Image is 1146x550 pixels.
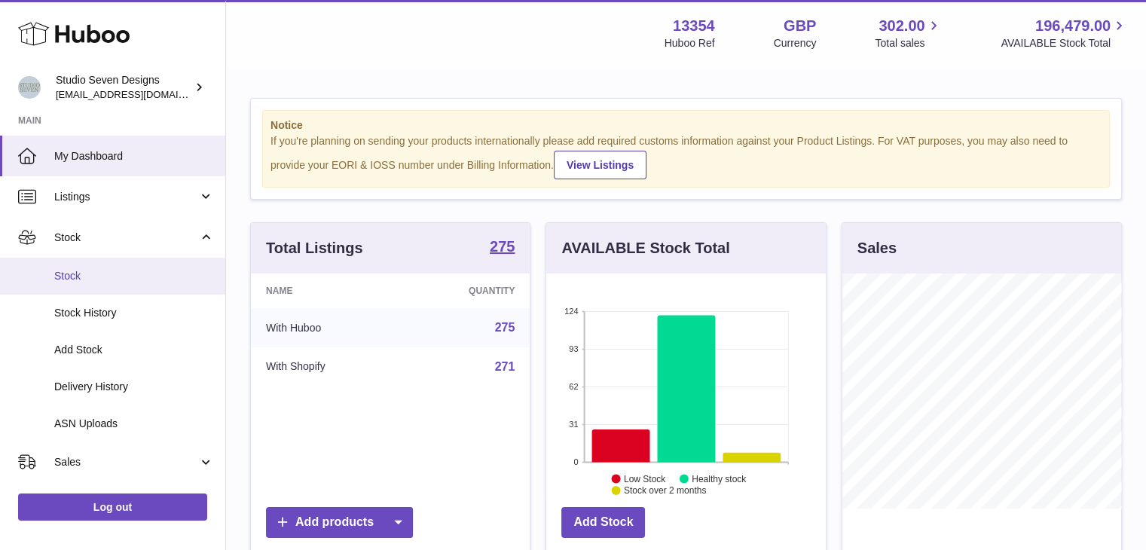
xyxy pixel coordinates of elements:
span: ASN Uploads [54,417,214,431]
th: Name [251,273,402,308]
div: Currency [774,36,817,50]
span: Stock History [54,306,214,320]
a: 275 [490,239,515,257]
text: 124 [564,307,578,316]
span: Stock [54,269,214,283]
span: AVAILABLE Stock Total [1001,36,1128,50]
strong: 275 [490,239,515,254]
a: 275 [495,321,515,334]
div: Studio Seven Designs [56,73,191,102]
span: Listings [54,190,198,204]
h3: Total Listings [266,238,363,258]
a: 302.00 Total sales [875,16,942,50]
text: 0 [574,457,579,466]
a: 271 [495,360,515,373]
td: With Huboo [251,308,402,347]
td: With Shopify [251,347,402,387]
th: Quantity [402,273,530,308]
text: 31 [570,420,579,429]
a: Log out [18,493,207,521]
a: Add Stock [561,507,645,538]
text: Healthy stock [692,473,747,484]
span: Stock [54,231,198,245]
span: My Dashboard [54,149,214,163]
span: [EMAIL_ADDRESS][DOMAIN_NAME] [56,88,222,100]
div: Huboo Ref [665,36,715,50]
span: Delivery History [54,380,214,394]
span: Total sales [875,36,942,50]
a: View Listings [554,151,646,179]
text: Low Stock [624,473,666,484]
strong: GBP [784,16,816,36]
span: 302.00 [879,16,924,36]
strong: 13354 [673,16,715,36]
div: If you're planning on sending your products internationally please add required customs informati... [270,134,1102,179]
img: contact.studiosevendesigns@gmail.com [18,76,41,99]
text: 93 [570,344,579,353]
a: 196,479.00 AVAILABLE Stock Total [1001,16,1128,50]
span: Add Stock [54,343,214,357]
a: Add products [266,507,413,538]
span: 196,479.00 [1035,16,1111,36]
span: Sales [54,455,198,469]
text: Stock over 2 months [624,485,706,496]
h3: Sales [857,238,897,258]
h3: AVAILABLE Stock Total [561,238,729,258]
text: 62 [570,382,579,391]
strong: Notice [270,118,1102,133]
